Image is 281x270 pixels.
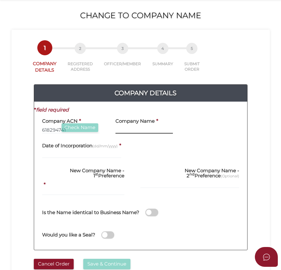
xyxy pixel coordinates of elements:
[36,107,69,113] i: field required
[42,232,95,238] h4: Would you like a Seal?
[95,172,98,176] sup: st
[42,143,118,149] h4: Date of Incorporation
[27,49,62,73] a: 1COMPANY DETAILS
[83,259,130,269] button: Save & Continue
[99,50,147,66] a: 3OFFICER/MEMBER
[157,43,168,54] span: 4
[255,247,278,267] button: Open asap
[39,88,252,98] h4: Company Details
[62,50,99,72] a: 2REGISTERED ADDRESS
[179,50,205,72] a: 5SUBMIT ORDER
[117,43,128,54] span: 3
[39,42,50,53] span: 1
[34,259,74,269] button: Cancel Order
[221,174,239,178] small: (Optional)
[147,50,179,66] a: 4SUMMARY
[42,119,78,124] h4: Company ACN
[115,119,155,124] h4: Company Name
[75,43,86,54] span: 2
[62,123,98,132] button: Check Name
[186,43,197,54] span: 5
[42,210,139,215] h4: Is the Name identical to Business Name?
[189,172,195,176] sup: nd
[140,168,239,179] h4: New Company Name - 2 Preference
[42,168,124,179] h4: New Company Name - 1 Preference
[92,144,118,148] small: (dd/mm/yyyy)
